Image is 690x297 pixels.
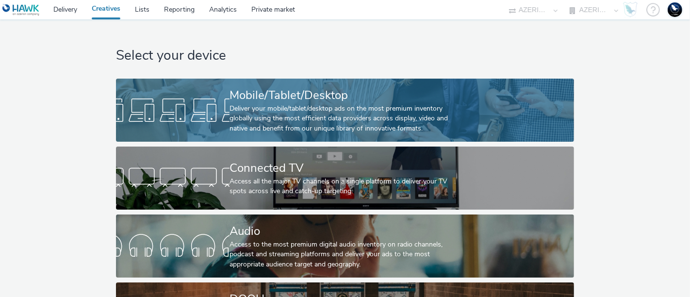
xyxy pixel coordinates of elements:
[116,214,574,278] a: AudioAccess to the most premium digital audio inventory on radio channels, podcast and streaming ...
[116,79,574,142] a: Mobile/Tablet/DesktopDeliver your mobile/tablet/desktop ads on the most premium inventory globall...
[230,104,457,133] div: Deliver your mobile/tablet/desktop ads on the most premium inventory globally using the most effi...
[116,47,574,65] h1: Select your device
[2,4,40,16] img: undefined Logo
[668,2,682,17] img: Support Hawk
[116,147,574,210] a: Connected TVAccess all the major TV channels on a single platform to deliver your TV spots across...
[623,2,638,17] img: Hawk Academy
[230,160,457,177] div: Connected TV
[230,223,457,240] div: Audio
[230,240,457,269] div: Access to the most premium digital audio inventory on radio channels, podcast and streaming platf...
[230,87,457,104] div: Mobile/Tablet/Desktop
[230,177,457,197] div: Access all the major TV channels on a single platform to deliver your TV spots across live and ca...
[623,2,641,17] a: Hawk Academy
